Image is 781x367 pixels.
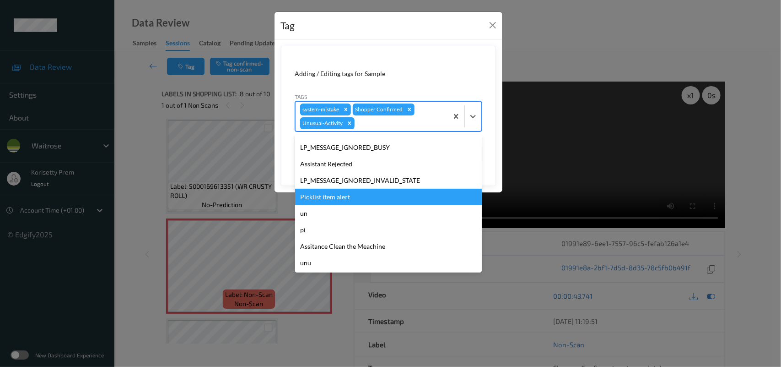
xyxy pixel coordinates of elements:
div: un [295,205,482,222]
div: Assistant Rejected [295,156,482,172]
div: Remove system-mistake [341,104,351,115]
label: Tags [295,93,308,101]
div: Adding / Editing tags for Sample [295,69,482,78]
div: Tag [281,18,295,33]
div: Shopper Confirmed [353,104,404,115]
div: Assitance Clean the Meachine [295,238,482,255]
div: Picklist item alert [295,189,482,205]
div: unu [295,255,482,271]
div: Unusual-Activity [300,117,345,129]
div: LP_MESSAGE_IGNORED_INVALID_STATE [295,172,482,189]
div: Remove Unusual-Activity [345,117,355,129]
div: pi [295,222,482,238]
div: Remove Shopper Confirmed [404,104,415,115]
button: Close [486,19,499,32]
div: system-mistake [300,104,341,115]
div: LP_MESSAGE_IGNORED_BUSY [295,139,482,156]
